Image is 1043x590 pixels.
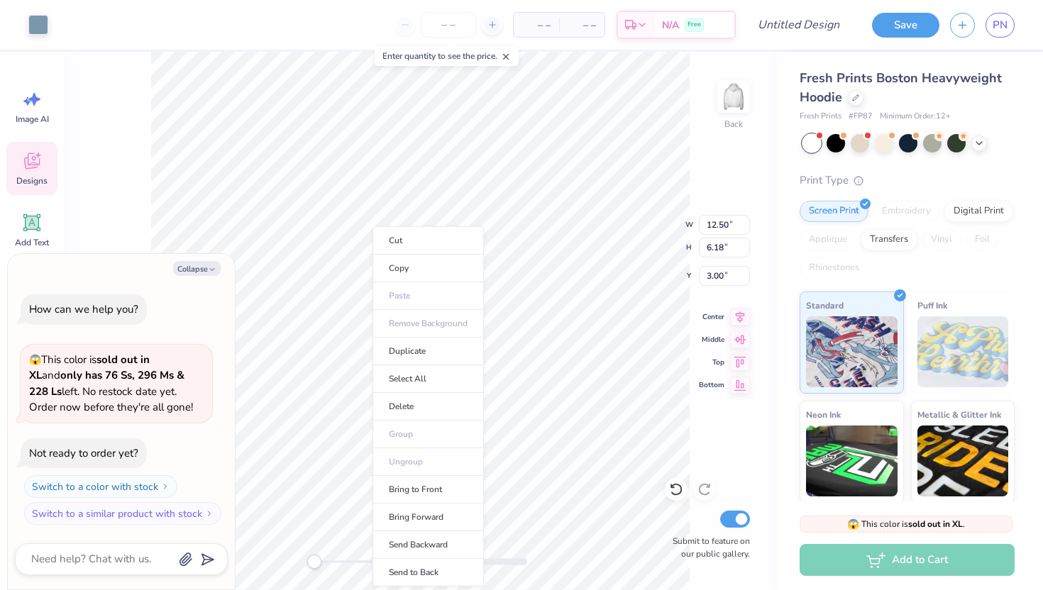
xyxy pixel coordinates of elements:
[917,407,1001,422] span: Metallic & Glitter Ink
[372,338,484,365] li: Duplicate
[847,518,859,531] span: 😱
[849,111,873,123] span: # FP87
[746,11,851,39] input: Untitled Design
[993,17,1008,33] span: PN
[986,13,1015,38] a: PN
[29,353,41,367] span: 😱
[522,18,551,33] span: – –
[719,82,748,111] img: Back
[29,446,138,460] div: Not ready to order yet?
[665,535,750,560] label: Submit to feature on our public gallery.
[800,229,856,250] div: Applique
[944,201,1013,222] div: Digital Print
[699,334,724,345] span: Middle
[872,13,939,38] button: Save
[699,311,724,323] span: Center
[699,357,724,368] span: Top
[847,518,965,530] span: This color is .
[421,12,476,38] input: – –
[29,352,193,415] span: This color is and left. No restock date yet. Order now before they're all gone!
[800,69,1002,106] span: Fresh Prints Boston Heavyweight Hoodie
[917,316,1009,387] img: Puff Ink
[372,226,484,255] li: Cut
[861,229,917,250] div: Transfers
[880,111,951,123] span: Minimum Order: 12 +
[372,476,484,503] li: Bring to Front
[29,368,184,399] strong: only has 76 Ss, 296 Ms & 228 Ls
[173,261,221,276] button: Collapse
[724,118,743,130] div: Back
[15,237,49,248] span: Add Text
[372,559,484,586] li: Send to Back
[16,175,48,187] span: Designs
[662,18,679,33] span: N/A
[800,111,841,123] span: Fresh Prints
[372,255,484,282] li: Copy
[806,407,841,422] span: Neon Ink
[205,509,214,518] img: Switch to a similar product with stock
[16,113,49,125] span: Image AI
[800,172,1015,189] div: Print Type
[966,229,999,250] div: Foil
[806,425,898,496] img: Neon Ink
[29,302,138,316] div: How can we help you?
[800,257,868,279] div: Rhinestones
[161,482,170,491] img: Switch to a color with stock
[917,298,947,313] span: Puff Ink
[372,531,484,559] li: Send Backward
[908,518,963,530] strong: sold out in XL
[24,502,221,525] button: Switch to a similar product with stock
[917,425,1009,496] img: Metallic & Glitter Ink
[922,229,961,250] div: Vinyl
[806,316,898,387] img: Standard
[873,201,940,222] div: Embroidery
[307,555,321,569] div: Accessibility label
[688,20,701,30] span: Free
[699,379,724,391] span: Bottom
[372,365,484,393] li: Select All
[375,46,519,66] div: Enter quantity to see the price.
[24,475,177,498] button: Switch to a color with stock
[568,18,596,33] span: – –
[806,298,844,313] span: Standard
[372,393,484,421] li: Delete
[372,503,484,531] li: Bring Forward
[800,201,868,222] div: Screen Print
